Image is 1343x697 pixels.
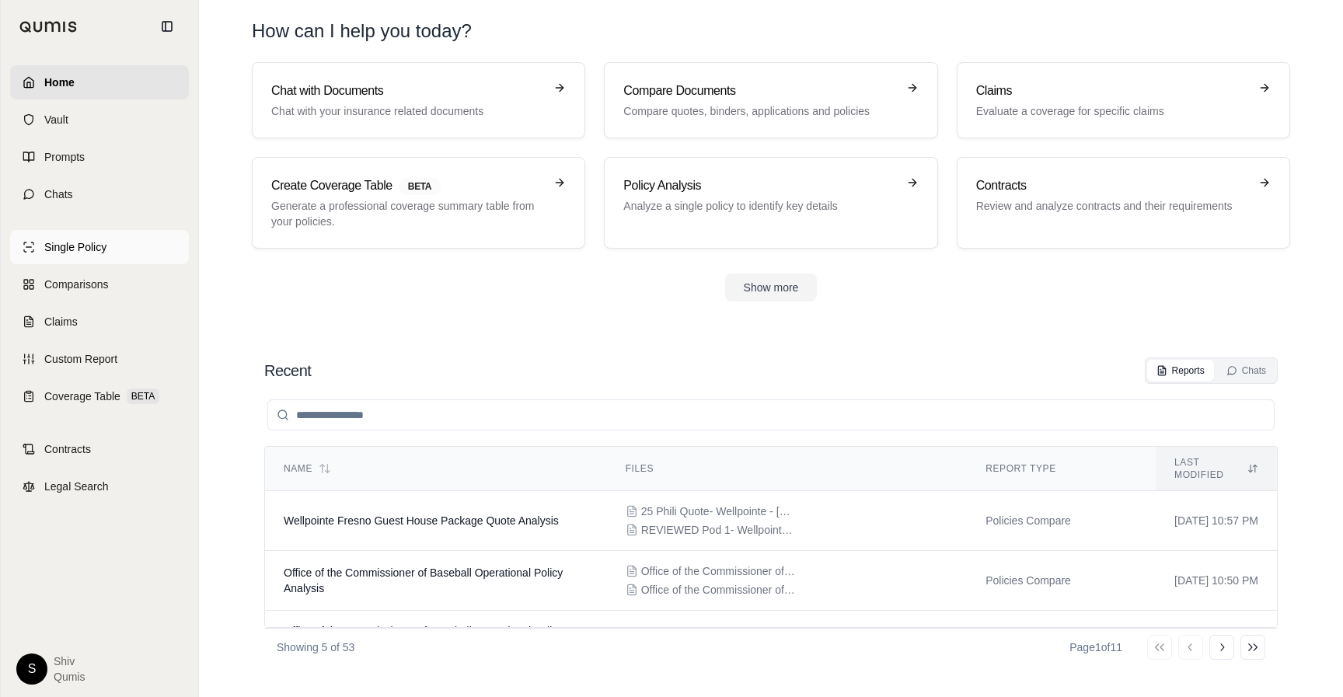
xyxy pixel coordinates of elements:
span: Qumis [54,669,85,685]
h1: How can I help you today? [252,19,472,44]
p: Chat with your insurance related documents [271,103,544,119]
span: BETA [399,178,441,195]
span: Chats [44,186,73,202]
h3: Compare Documents [623,82,896,100]
span: Wellpointe Fresno Guest House Package Quote Analysis [284,514,559,527]
a: Legal Search [10,469,189,504]
th: Files [607,447,967,491]
a: ContractsReview and analyze contracts and their requirements [957,157,1290,249]
h2: Recent [264,360,311,382]
span: Shiv [54,653,85,669]
div: Page 1 of 11 [1069,639,1122,655]
span: Office of the Commissioner of Baseball Operation Policy 1000100100241 Final Policy.pdf [641,582,797,598]
td: [DATE] 10:46 PM [1156,611,1277,667]
a: Vault [10,103,189,137]
img: Qumis Logo [19,21,78,33]
div: Last modified [1174,456,1258,481]
span: Coverage Table [44,389,120,404]
td: Single Policy Analysis [967,611,1156,667]
p: Showing 5 of 53 [277,639,354,655]
td: [DATE] 10:57 PM [1156,491,1277,551]
a: Single Policy [10,230,189,264]
th: Report Type [967,447,1156,491]
a: Create Coverage TableBETAGenerate a professional coverage summary table from your policies. [252,157,585,249]
td: Policies Compare [967,491,1156,551]
h3: Policy Analysis [623,176,896,195]
div: Reports [1156,364,1205,377]
p: Analyze a single policy to identify key details [623,198,896,214]
div: S [16,653,47,685]
a: Contracts [10,432,189,466]
button: Reports [1147,360,1214,382]
td: Policies Compare [967,551,1156,611]
a: Chat with DocumentsChat with your insurance related documents [252,62,585,138]
p: Review and analyze contracts and their requirements [976,198,1249,214]
span: Office of the Commissioner of Baseball Operational Policy Analysis [284,625,563,653]
h3: Create Coverage Table [271,176,544,195]
a: Compare DocumentsCompare quotes, binders, applications and policies [604,62,937,138]
a: Coverage TableBETA [10,379,189,413]
a: Prompts [10,140,189,174]
a: Claims [10,305,189,339]
span: Claims [44,314,78,329]
span: Single Policy [44,239,106,255]
span: Legal Search [44,479,109,494]
span: Office of the Commissioner of Baseball Operational Policy Analysis [284,566,563,594]
button: Chats [1217,360,1275,382]
div: Chats [1226,364,1266,377]
button: Collapse sidebar [155,14,180,39]
h3: Chat with Documents [271,82,544,100]
span: Comparisons [44,277,108,292]
h3: Contracts [976,176,1249,195]
span: Vault [44,112,68,127]
span: Custom Report [44,351,117,367]
p: Compare quotes, binders, applications and policies [623,103,896,119]
h3: Claims [976,82,1249,100]
span: Home [44,75,75,90]
span: Prompts [44,149,85,165]
span: BETA [127,389,159,404]
span: Office of the Commissioner of Baseball Operation Policy 1000100100241 Final Policy Revised 03.24.... [641,563,797,579]
a: Custom Report [10,342,189,376]
span: REVIEWED Pod 1- Wellpointe Fresno Group - Northfield Quote - 2025-2026.pdf [641,522,797,538]
span: 25 Phili Quote- Wellpointe - Fresno Guest House - Pkg qte.pdf [641,504,797,519]
span: Contracts [44,441,91,457]
a: Chats [10,177,189,211]
p: Evaluate a coverage for specific claims [976,103,1249,119]
td: [DATE] 10:50 PM [1156,551,1277,611]
a: Home [10,65,189,99]
button: Show more [725,274,818,301]
a: Comparisons [10,267,189,301]
a: Policy AnalysisAnalyze a single policy to identify key details [604,157,937,249]
div: Name [284,462,588,475]
a: ClaimsEvaluate a coverage for specific claims [957,62,1290,138]
p: Generate a professional coverage summary table from your policies. [271,198,544,229]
